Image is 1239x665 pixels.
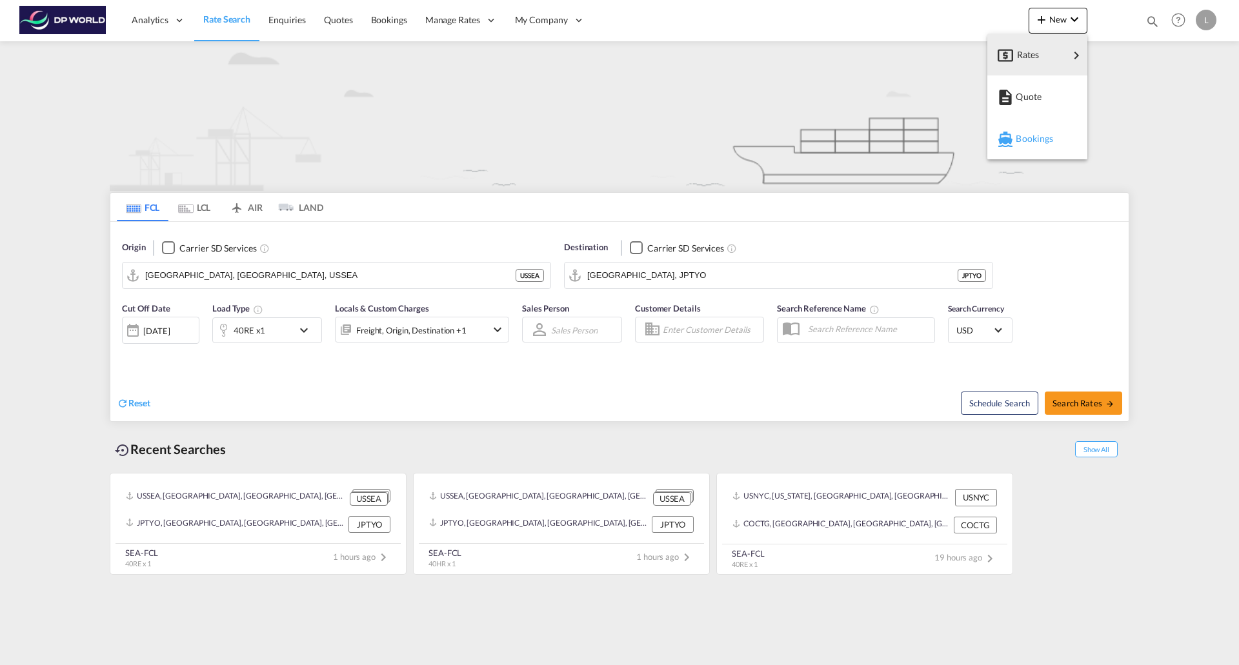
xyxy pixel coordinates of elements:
span: Quote [1016,84,1030,110]
button: Bookings [987,117,1087,159]
div: Quote [998,81,1077,113]
span: Bookings [1016,126,1030,152]
div: Bookings [998,123,1077,155]
md-icon: icon-chevron-right [1069,48,1084,63]
span: Rates [1017,42,1032,68]
button: Quote [987,75,1087,117]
